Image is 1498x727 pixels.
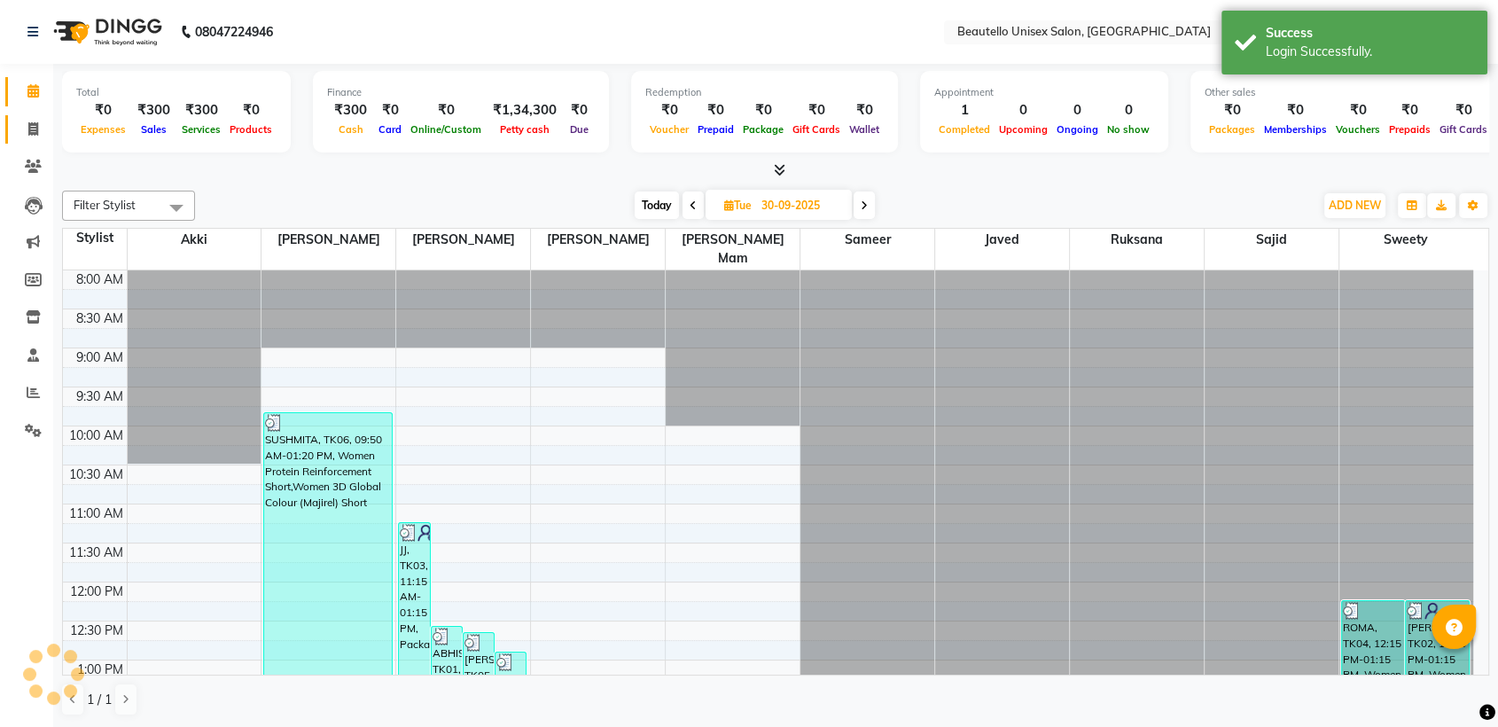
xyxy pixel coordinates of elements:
[935,229,1069,251] span: Javed
[195,7,273,57] b: 08047224946
[66,582,127,601] div: 12:00 PM
[645,85,884,100] div: Redemption
[693,123,738,136] span: Prepaid
[374,123,406,136] span: Card
[261,229,395,251] span: [PERSON_NAME]
[1266,43,1474,61] div: Login Successfully.
[1070,229,1204,251] span: Ruksana
[177,123,225,136] span: Services
[1329,199,1381,212] span: ADD NEW
[1266,24,1474,43] div: Success
[74,661,127,679] div: 1:00 PM
[788,123,845,136] span: Gift Cards
[1260,123,1331,136] span: Memberships
[531,229,665,251] span: [PERSON_NAME]
[1406,601,1469,676] div: [PERSON_NAME], TK02, 12:15 PM-01:15 PM, Women Cure Medium
[225,100,277,121] div: ₹0
[1205,229,1338,251] span: Sajid
[666,229,800,270] span: [PERSON_NAME] Mam
[1331,123,1385,136] span: Vouchers
[635,192,679,219] span: Today
[995,100,1052,121] div: 0
[800,229,934,251] span: Sameer
[995,123,1052,136] span: Upcoming
[66,465,127,484] div: 10:30 AM
[1260,100,1331,121] div: ₹0
[738,100,788,121] div: ₹0
[406,123,486,136] span: Online/Custom
[645,123,693,136] span: Voucher
[845,100,884,121] div: ₹0
[693,100,738,121] div: ₹0
[66,621,127,640] div: 12:30 PM
[130,100,177,121] div: ₹300
[76,100,130,121] div: ₹0
[495,653,526,689] div: [PERSON_NAME], TK07, 12:55 PM-01:25 PM, Haircut
[1331,100,1385,121] div: ₹0
[738,123,788,136] span: Package
[374,100,406,121] div: ₹0
[87,691,112,709] span: 1 / 1
[74,198,136,212] span: Filter Stylist
[1205,123,1260,136] span: Packages
[73,309,127,328] div: 8:30 AM
[1205,85,1492,100] div: Other sales
[1103,100,1154,121] div: 0
[788,100,845,121] div: ₹0
[396,229,530,251] span: [PERSON_NAME]
[1103,123,1154,136] span: No show
[934,123,995,136] span: Completed
[399,523,429,676] div: JJ, TK03, 11:15 AM-01:15 PM, Package
[66,504,127,523] div: 11:00 AM
[177,100,225,121] div: ₹300
[1385,100,1435,121] div: ₹0
[225,123,277,136] span: Products
[334,123,368,136] span: Cash
[45,7,167,57] img: logo
[432,627,462,676] div: ABHISHEK, TK01, 12:35 PM-01:15 PM, Haircut & [PERSON_NAME]
[66,426,127,445] div: 10:00 AM
[66,543,127,562] div: 11:30 AM
[73,348,127,367] div: 9:00 AM
[406,100,486,121] div: ₹0
[264,413,391,683] div: SUSHMITA, TK06, 09:50 AM-01:20 PM, Women Protein Reinforcement Short,Women 3D Global Colour (Maji...
[1205,100,1260,121] div: ₹0
[63,229,127,247] div: Stylist
[845,123,884,136] span: Wallet
[1052,100,1103,121] div: 0
[128,229,261,251] span: Akki
[566,123,593,136] span: Due
[1339,229,1473,251] span: Sweety
[486,100,564,121] div: ₹1,34,300
[464,633,494,683] div: [PERSON_NAME], TK05, 12:40 PM-01:20 PM, Haircut & [PERSON_NAME]
[1435,100,1492,121] div: ₹0
[1385,123,1435,136] span: Prepaids
[564,100,595,121] div: ₹0
[756,192,845,219] input: 2025-09-30
[934,85,1154,100] div: Appointment
[327,85,595,100] div: Finance
[720,199,756,212] span: Tue
[73,270,127,289] div: 8:00 AM
[645,100,693,121] div: ₹0
[1435,123,1492,136] span: Gift Cards
[76,85,277,100] div: Total
[1342,601,1405,676] div: ROMA, TK04, 12:15 PM-01:15 PM, Women Hairwash Short
[1052,123,1103,136] span: Ongoing
[327,100,374,121] div: ₹300
[137,123,171,136] span: Sales
[934,100,995,121] div: 1
[1324,193,1385,218] button: ADD NEW
[73,387,127,406] div: 9:30 AM
[495,123,554,136] span: Petty cash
